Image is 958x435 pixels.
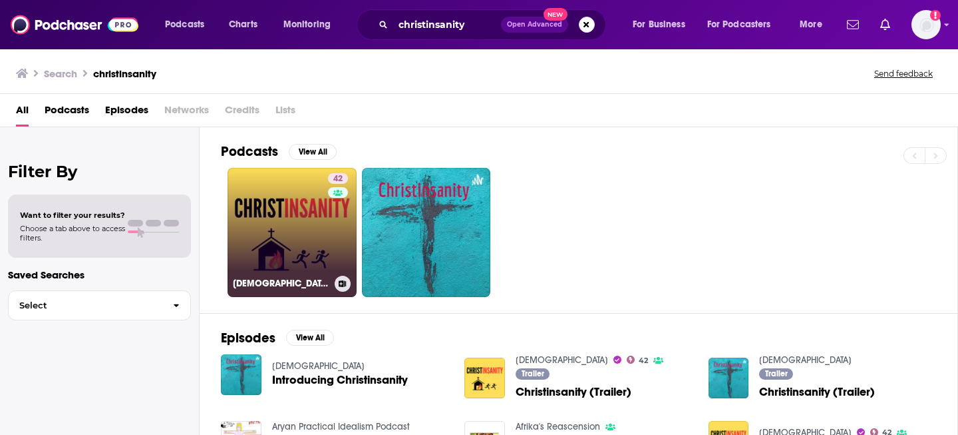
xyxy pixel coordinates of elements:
a: ChristINSANITY [516,354,608,366]
a: All [16,99,29,127]
img: Introducing Christinsanity [221,354,261,395]
span: 42 [333,173,343,186]
button: Show profile menu [911,10,941,39]
a: Show notifications dropdown [875,13,895,36]
a: 42 [627,356,648,364]
span: For Podcasters [707,15,771,34]
button: open menu [699,14,790,35]
h3: christinsanity [93,67,156,80]
h2: Filter By [8,162,191,181]
span: Logged in as broadleafbooks_ [911,10,941,39]
a: Show notifications dropdown [842,13,864,36]
img: Christinsanity (Trailer) [709,358,749,398]
div: Search podcasts, credits, & more... [369,9,619,40]
span: Networks [164,99,209,127]
a: Aryan Practical Idealism Podcast [272,421,410,432]
a: Podcasts [45,99,89,127]
span: Select [9,301,162,310]
span: New [544,8,567,21]
button: Send feedback [870,68,937,79]
span: Credits [225,99,259,127]
a: Christinsanity (Trailer) [759,386,875,398]
button: open menu [274,14,348,35]
svg: Add a profile image [930,10,941,21]
h3: [DEMOGRAPHIC_DATA] [233,278,329,289]
span: For Business [633,15,685,34]
button: open menu [623,14,702,35]
span: 42 [639,358,648,364]
img: Podchaser - Follow, Share and Rate Podcasts [11,12,138,37]
button: open menu [156,14,222,35]
span: Trailer [522,370,544,378]
h2: Podcasts [221,143,278,160]
button: Select [8,290,191,320]
button: open menu [790,14,839,35]
a: Afrika's Reascension [516,421,600,432]
a: Episodes [105,99,148,127]
a: Christinsanity (Trailer) [516,386,631,398]
a: EpisodesView All [221,330,334,346]
span: Monitoring [283,15,331,34]
span: Podcasts [165,15,204,34]
h3: Search [44,67,77,80]
h2: Episodes [221,330,275,346]
a: Christinsanity [759,354,852,366]
button: Open AdvancedNew [501,17,568,33]
a: 42[DEMOGRAPHIC_DATA] [228,168,357,297]
a: 42 [328,173,348,184]
span: Charts [229,15,257,34]
a: Charts [220,14,265,35]
span: Want to filter your results? [20,211,125,220]
a: PodcastsView All [221,143,337,160]
img: User Profile [911,10,941,39]
span: Lists [275,99,295,127]
button: View All [289,144,337,160]
span: Choose a tab above to access filters. [20,224,125,242]
button: View All [286,330,334,346]
span: Trailer [765,370,788,378]
span: Open Advanced [507,21,562,28]
a: Introducing Christinsanity [272,374,408,386]
img: Christinsanity (Trailer) [464,358,505,398]
input: Search podcasts, credits, & more... [393,14,501,35]
a: Christinsanity [272,360,365,372]
span: More [800,15,822,34]
p: Saved Searches [8,268,191,281]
